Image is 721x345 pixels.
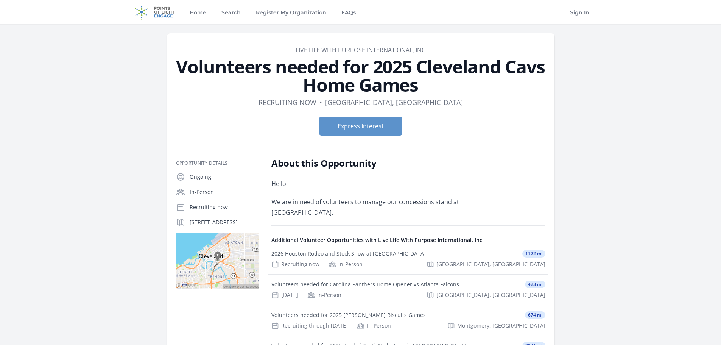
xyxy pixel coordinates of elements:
h4: Additional Volunteer Opportunities with Live Life With Purpose International, Inc [271,236,545,244]
div: In-Person [357,322,391,329]
dd: [GEOGRAPHIC_DATA], [GEOGRAPHIC_DATA] [325,97,463,108]
p: In-Person [190,188,259,196]
div: In-Person [307,291,341,299]
div: [DATE] [271,291,298,299]
h3: Opportunity Details [176,160,259,166]
h1: Volunteers needed for 2025 Cleveland Cavs Home Games [176,58,545,94]
a: Live Life With Purpose International, Inc [296,46,425,54]
a: Volunteers needed for 2025 [PERSON_NAME] Biscuits Games 674 mi Recruiting through [DATE] In-Perso... [268,305,548,336]
p: We are in need of volunteers to manage our concessions stand at [GEOGRAPHIC_DATA]. [271,197,493,218]
div: Volunteers needed for Carolina Panthers Home Opener vs Atlanta Falcons [271,281,459,288]
span: Montgomery, [GEOGRAPHIC_DATA] [457,322,545,329]
span: [GEOGRAPHIC_DATA], [GEOGRAPHIC_DATA] [436,291,545,299]
a: Volunteers needed for Carolina Panthers Home Opener vs Atlanta Falcons 423 mi [DATE] In-Person [G... [268,275,548,305]
p: Recruiting now [190,203,259,211]
button: Express Interest [319,117,402,136]
span: 423 mi [525,281,545,288]
p: Ongoing [190,173,259,181]
h2: About this Opportunity [271,157,493,169]
div: • [319,97,322,108]
div: Volunteers needed for 2025 [PERSON_NAME] Biscuits Games [271,311,426,319]
img: Map [176,233,259,289]
p: [STREET_ADDRESS] [190,219,259,226]
div: 2026 Houston Rodeo and Stock Show at [GEOGRAPHIC_DATA] [271,250,426,258]
div: Recruiting now [271,261,319,268]
p: Hello! [271,178,493,189]
a: 2026 Houston Rodeo and Stock Show at [GEOGRAPHIC_DATA] 1122 mi Recruiting now In-Person [GEOGRAPH... [268,244,548,274]
span: [GEOGRAPHIC_DATA], [GEOGRAPHIC_DATA] [436,261,545,268]
span: 674 mi [525,311,545,319]
span: 1122 mi [522,250,545,258]
div: In-Person [329,261,363,268]
div: Recruiting through [DATE] [271,322,348,329]
dd: Recruiting now [259,97,316,108]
